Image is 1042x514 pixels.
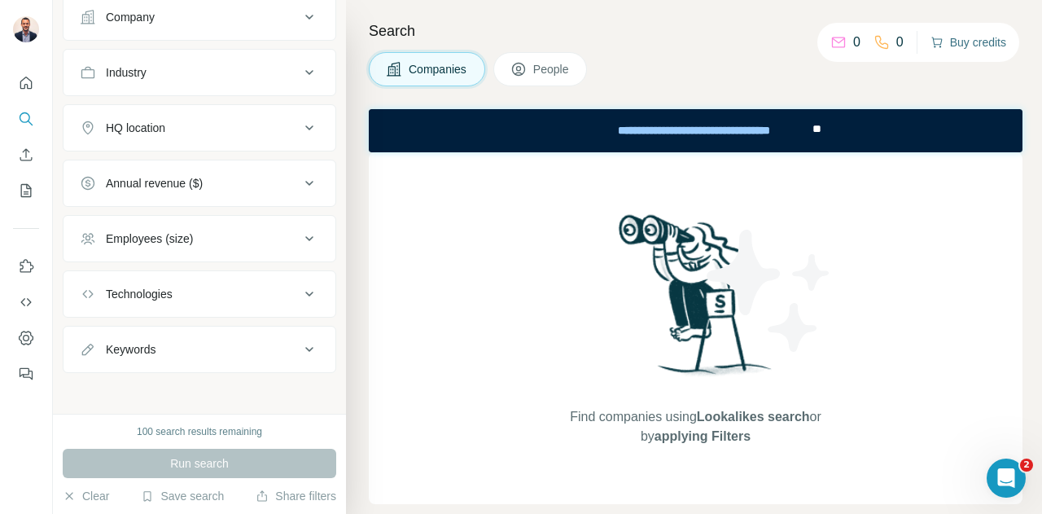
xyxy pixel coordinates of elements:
[106,231,193,247] div: Employees (size)
[853,33,860,52] p: 0
[697,410,810,424] span: Lookalikes search
[106,9,155,25] div: Company
[63,108,335,147] button: HQ location
[13,104,39,134] button: Search
[533,61,571,77] span: People
[13,68,39,98] button: Quick start
[141,488,224,504] button: Save search
[106,341,155,358] div: Keywords
[63,164,335,203] button: Annual revenue ($)
[696,217,843,364] img: Surfe Illustration - Stars
[655,429,751,443] span: applying Filters
[409,61,468,77] span: Companies
[987,459,1026,498] iframe: Intercom live chat
[896,33,904,52] p: 0
[256,488,336,504] button: Share filters
[369,20,1022,42] h4: Search
[930,31,1006,54] button: Buy credits
[13,359,39,389] button: Feedback
[63,488,109,504] button: Clear
[63,219,335,258] button: Employees (size)
[13,140,39,169] button: Enrich CSV
[137,424,262,439] div: 100 search results remaining
[611,210,781,392] img: Surfe Illustration - Woman searching with binoculars
[63,275,335,314] button: Technologies
[106,120,165,136] div: HQ location
[13,176,39,205] button: My lists
[13,252,39,281] button: Use Surfe on LinkedIn
[369,109,1022,152] iframe: Banner
[63,330,335,369] button: Keywords
[106,286,173,302] div: Technologies
[565,407,825,446] span: Find companies using or by
[106,64,147,81] div: Industry
[1020,459,1033,472] span: 2
[63,53,335,92] button: Industry
[13,323,39,353] button: Dashboard
[13,288,39,317] button: Use Surfe API
[13,16,39,42] img: Avatar
[106,175,203,191] div: Annual revenue ($)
